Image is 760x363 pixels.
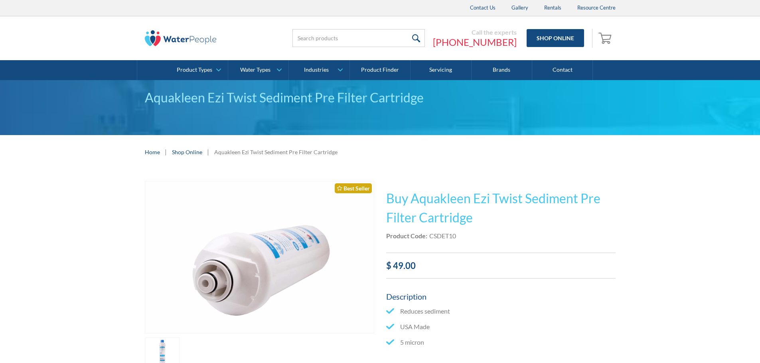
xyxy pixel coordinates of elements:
[386,259,616,272] div: $ 49.00
[168,60,228,80] a: Product Types
[164,147,168,157] div: |
[433,28,517,36] div: Call the experts
[145,181,374,334] img: Aquakleen Ezi Twist Sediment Pre Filter Cartridge
[433,36,517,48] a: [PHONE_NUMBER]
[532,60,593,80] a: Contact
[145,30,217,46] img: The Water People
[145,148,160,156] a: Home
[289,60,349,80] a: Industries
[386,189,616,227] h1: Buy Aquakleen Ezi Twist Sediment Pre Filter Cartridge
[527,29,584,47] a: Shop Online
[429,231,456,241] div: CSDET10
[386,232,427,239] strong: Product Code:
[214,148,338,156] div: Aquakleen Ezi Twist Sediment Pre Filter Cartridge
[386,306,616,316] li: Reduces sediment
[177,67,212,73] div: Product Types
[145,181,374,334] a: open lightbox
[335,183,372,193] div: Best Seller
[472,60,532,80] a: Brands
[386,322,616,332] li: USA Made
[172,148,202,156] a: Shop Online
[598,31,614,44] img: shopping cart
[145,88,616,107] div: Aquakleen Ezi Twist Sediment Pre Filter Cartridge
[304,67,329,73] div: Industries
[386,290,616,302] h5: Description
[350,60,411,80] a: Product Finder
[206,147,210,157] div: |
[386,337,616,347] li: 5 micron
[240,67,270,73] div: Water Types
[411,60,471,80] a: Servicing
[292,29,425,47] input: Search products
[228,60,288,80] a: Water Types
[596,29,616,48] a: Open empty cart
